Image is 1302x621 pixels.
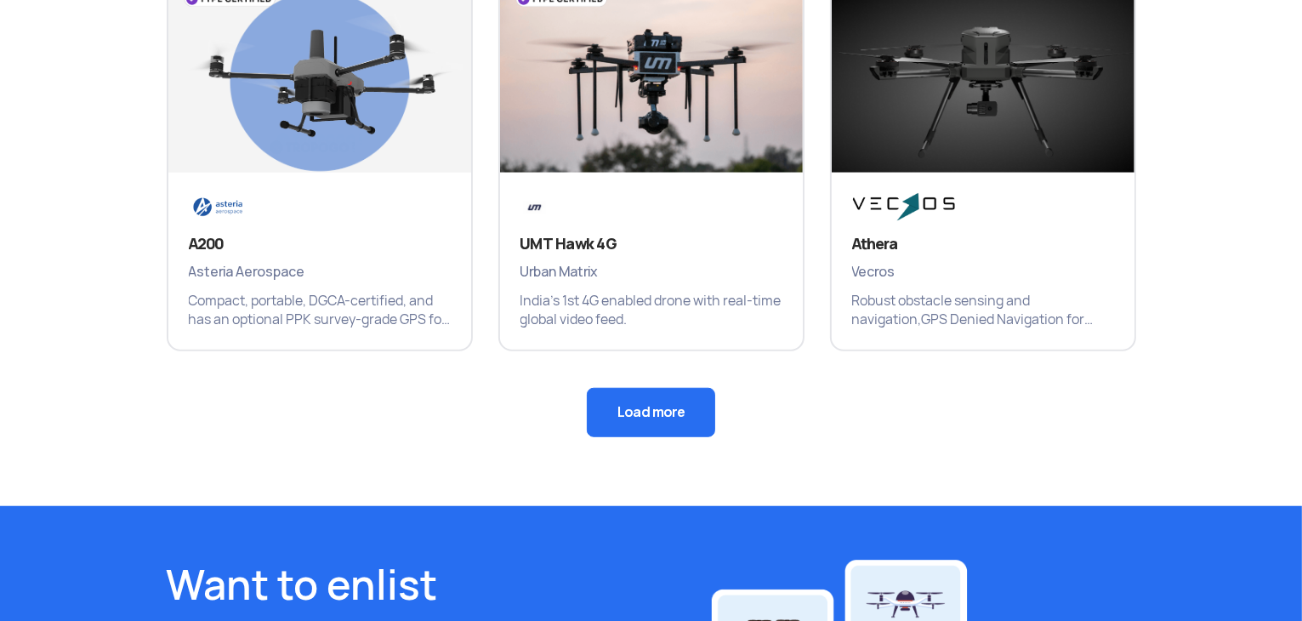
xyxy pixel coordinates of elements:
[852,292,1114,329] p: Robust obstacle sensing and navigation,GPS Denied Navigation for seamless navigation around GPS i...
[852,193,956,221] img: Brand
[520,234,782,254] h3: UMT Hawk 4G
[852,261,1114,283] span: Vecros
[189,193,293,221] img: Brand
[587,388,715,437] button: Load more
[189,261,451,283] span: Asteria Aerospace
[520,261,782,283] span: Urban Matrix
[189,292,451,329] p: Compact, portable, DGCA-certified, and has an optional PPK survey-grade GPS for precision surveys
[189,234,451,254] h3: A200
[520,292,782,329] p: India's 1st 4G enabled drone with real-time global video feed.
[520,193,549,221] img: Brand
[852,234,1114,254] h3: Athera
